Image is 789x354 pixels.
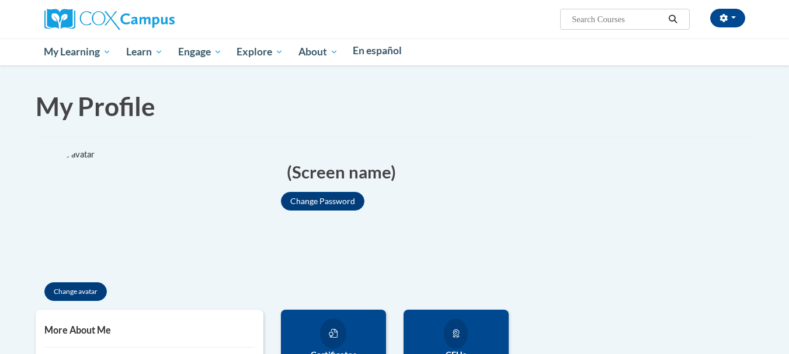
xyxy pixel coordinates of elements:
img: profile avatar [36,148,164,276]
a: My Learning [37,38,119,65]
button: Account Settings [710,9,745,27]
div: Click to change the profile picture [36,148,164,276]
a: En español [346,38,410,63]
button: Search [664,12,682,26]
span: Learn [126,45,163,59]
a: Learn [119,38,171,65]
a: Engage [171,38,230,65]
span: Engage [178,45,222,59]
span: En español [353,44,402,57]
a: Explore [229,38,291,65]
h5: More About Me [44,324,255,335]
span: Explore [237,45,283,59]
a: About [291,38,346,65]
img: Cox Campus [44,9,175,30]
i:  [668,15,678,24]
span: (Screen name) [287,160,396,184]
button: Change Password [281,192,364,211]
div: Main menu [27,38,763,65]
input: Search Courses [571,12,664,26]
a: Cox Campus [44,13,175,23]
span: My Profile [36,91,155,121]
button: Change avatar [44,282,107,301]
span: My Learning [44,45,111,59]
span: About [298,45,338,59]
